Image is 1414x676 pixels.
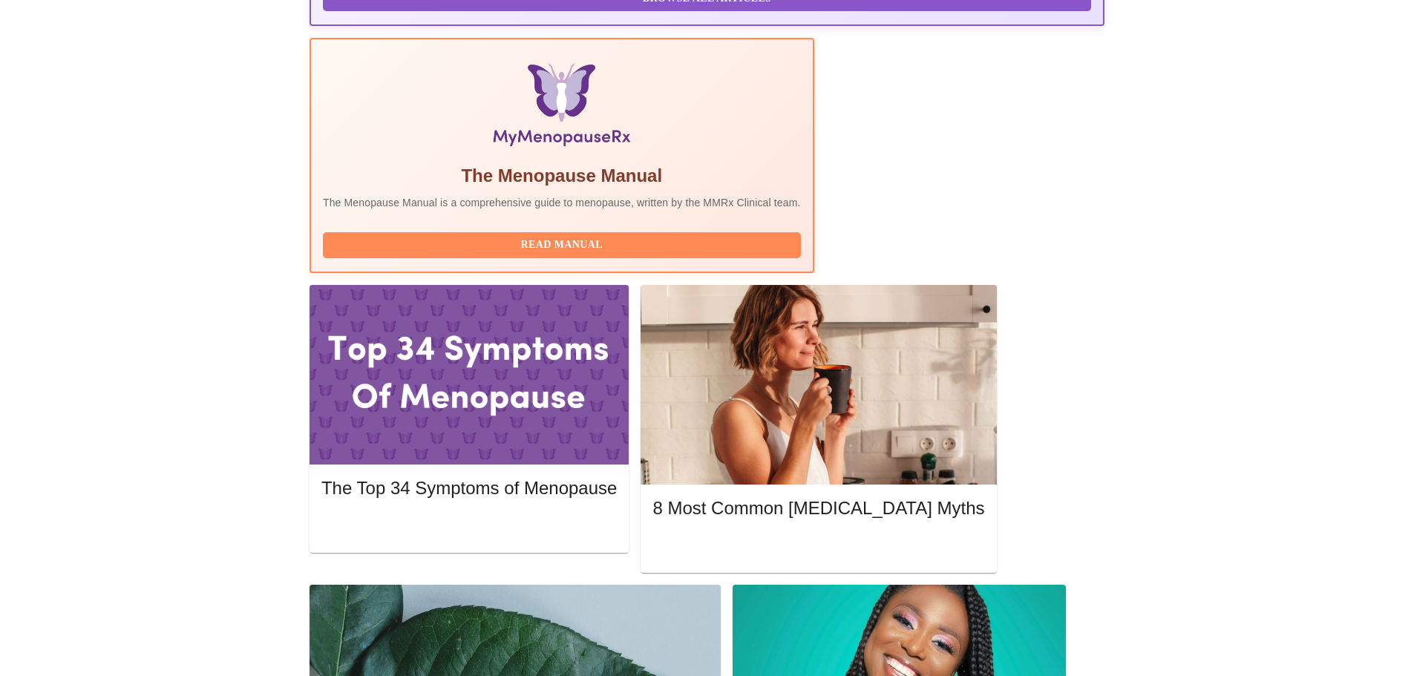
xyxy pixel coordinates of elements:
[321,476,617,500] h5: The Top 34 Symptoms of Menopause
[652,496,984,520] h5: 8 Most Common [MEDICAL_DATA] Myths
[323,164,801,188] h5: The Menopause Manual
[338,236,786,255] span: Read Manual
[321,519,621,531] a: Read More
[323,237,805,250] a: Read Manual
[323,195,801,210] p: The Menopause Manual is a comprehensive guide to menopause, written by the MMRx Clinical team.
[336,517,602,536] span: Read More
[323,232,801,258] button: Read Manual
[399,63,724,152] img: Menopause Manual
[667,538,969,557] span: Read More
[652,534,984,560] button: Read More
[321,513,617,539] button: Read More
[652,539,988,552] a: Read More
